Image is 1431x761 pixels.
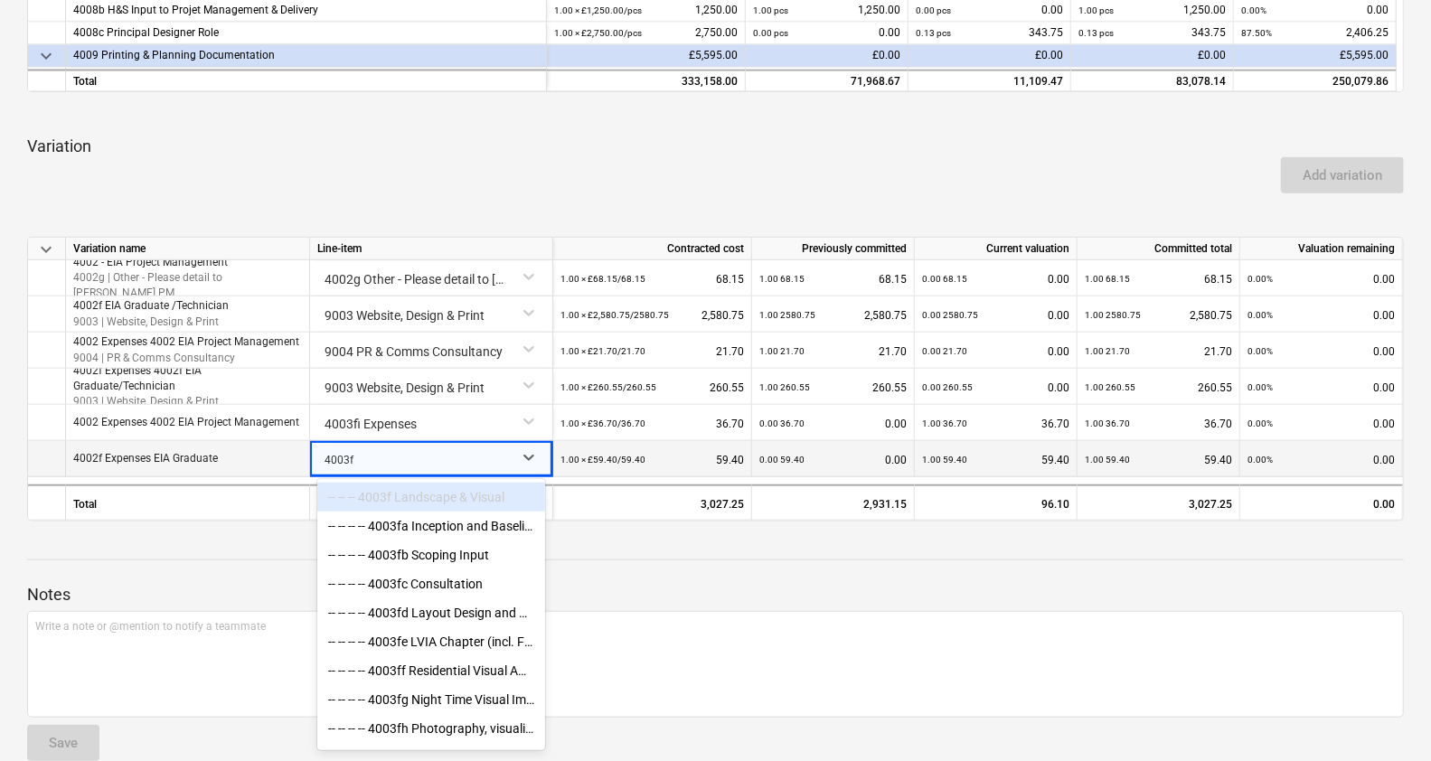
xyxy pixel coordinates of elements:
[73,68,539,90] div: 4009a Printing EIAR & Planning Documents
[759,346,805,356] small: 1.00 21.70
[73,363,302,394] p: 4002f Expenses 4002f EIA Graduate/Technician
[922,274,967,284] small: 0.00 68.15
[922,369,1069,406] div: 0.00
[553,484,752,521] div: 3,027.25
[1085,310,1141,320] small: 1.00 2580.75
[752,238,915,260] div: Previously committed
[554,29,642,39] small: 1.00 × £2,750.00 / pcs
[317,714,545,743] div: -- -- -- -- 4003fh Photography, visualisations and any other figures
[73,451,218,466] p: 4002f Expenses EIA Graduate
[759,310,815,320] small: 1.00 2580.75
[753,68,900,90] div: 0.00
[753,70,900,93] div: 71,968.67
[1078,484,1240,521] div: 3,027.25
[66,484,310,521] div: Total
[560,260,744,297] div: 68.15
[916,23,1063,45] div: 343.75
[560,382,656,392] small: 1.00 × £260.55 / 260.55
[66,238,310,260] div: Variation name
[1247,441,1395,478] div: 0.00
[1247,310,1273,320] small: 0.00%
[1247,260,1395,297] div: 0.00
[560,405,744,442] div: 36.70
[1085,260,1232,297] div: 68.15
[73,335,299,351] p: 4002 Expenses 4002 EIA Project Management
[1241,23,1389,45] div: 2,406.25
[317,627,545,656] div: -- -- -- -- 4003fe LVIA Chapter (incl. Figures & Appendices)
[560,346,645,356] small: 1.00 × £21.70 / 21.70
[1078,29,1114,39] small: 0.13 pcs
[554,6,642,16] small: 1.00 × £1,250.00 / pcs
[547,45,746,68] div: £5,595.00
[317,540,545,569] div: -- -- -- -- 4003fb Scoping Input
[916,6,951,16] small: 0.00 pcs
[922,333,1069,370] div: 0.00
[27,136,1404,157] p: Variation
[759,369,907,406] div: 260.55
[560,418,645,428] small: 1.00 × £36.70 / 36.70
[73,270,302,301] p: 4002g | Other - Please detail to [PERSON_NAME] PM
[1247,418,1273,428] small: 0.00%
[1078,23,1226,45] div: 343.75
[753,6,788,16] small: 1.00 pcs
[922,310,978,320] small: 0.00 2580.75
[922,486,1069,522] div: 96.10
[73,351,299,366] p: 9004 | PR & Comms Consultancy
[759,455,805,465] small: 0.00 59.40
[560,441,744,478] div: 59.40
[759,260,907,297] div: 68.15
[1241,29,1272,39] small: 87.50%
[73,394,302,409] p: 9003 | Website, Design & Print
[922,455,967,465] small: 1.00 59.40
[1071,45,1234,68] div: £0.00
[1085,296,1232,334] div: 2,580.75
[1247,455,1273,465] small: 0.00%
[560,310,669,320] small: 1.00 × £2,580.75 / 2580.75
[317,483,545,512] div: -- -- -- 4003f Landscape & Visual
[908,45,1071,68] div: £0.00
[554,70,738,93] div: 333,158.00
[560,333,744,370] div: 21.70
[759,296,907,334] div: 2,580.75
[922,405,1069,442] div: 36.70
[922,296,1069,334] div: 0.00
[922,441,1069,478] div: 59.40
[1085,369,1232,406] div: 260.55
[553,238,752,260] div: Contracted cost
[1241,68,1389,90] div: 4,995.00
[560,296,744,334] div: 2,580.75
[554,68,738,90] div: 4,995.00
[922,382,973,392] small: 0.00 260.55
[759,382,810,392] small: 1.00 260.55
[1085,346,1130,356] small: 1.00 21.70
[1247,346,1273,356] small: 0.00%
[916,29,951,39] small: 0.13 pcs
[317,598,545,627] div: -- -- -- -- 4003fd Layout Design and Workshops
[752,484,915,521] div: 2,931.15
[317,685,545,714] div: -- -- -- -- 4003fg Night Time Visual Impact Assessment
[1247,274,1273,284] small: 0.00%
[560,455,645,465] small: 1.00 × £59.40 / 59.40
[1085,382,1135,392] small: 1.00 260.55
[746,45,908,68] div: £0.00
[35,46,57,68] span: keyboard_arrow_down
[753,29,788,39] small: 0.00 pcs
[753,23,900,45] div: 0.00
[317,512,545,540] div: -- -- -- -- 4003fa Inception and Baseline Appraisal
[1247,382,1273,392] small: 0.00%
[1247,296,1395,334] div: 0.00
[922,418,967,428] small: 1.00 36.70
[317,569,545,598] div: -- -- -- -- 4003fc Consultation
[1341,674,1431,761] iframe: Chat Widget
[73,255,302,270] p: 4002 - EIA Project Management
[317,656,545,685] div: -- -- -- -- 4003ff Residential Visual Amenity Assessment
[915,238,1078,260] div: Current valuation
